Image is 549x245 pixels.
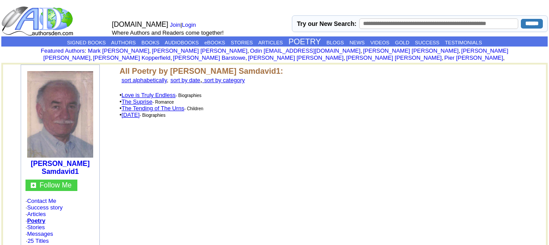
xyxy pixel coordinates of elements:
font: i [92,56,93,61]
a: sort by date [171,76,200,83]
font: - Romance [153,100,174,104]
font: i [362,49,363,54]
a: [DATE] [122,112,140,118]
a: Success story [27,204,63,211]
a: Join [170,22,181,28]
font: - Biographies [175,93,201,98]
a: Follow Me [40,181,72,189]
a: Stories [27,224,45,231]
a: [PERSON_NAME] Barstowe [173,54,246,61]
a: The Tending of The Urns [122,105,185,112]
a: [PERSON_NAME] [PERSON_NAME] [44,47,509,61]
font: [DOMAIN_NAME] [112,21,168,28]
a: [PERSON_NAME] Samdavid1 [31,160,90,175]
font: , [121,77,168,83]
a: Featured Authors [41,47,85,54]
a: Articles [27,211,46,217]
a: POETRY [288,37,321,46]
a: ARTICLES [258,40,283,45]
a: BLOGS [327,40,344,45]
font: i [345,56,346,61]
a: BOOKS [142,40,160,45]
label: Try our New Search: [297,20,356,27]
font: All Poetry by [PERSON_NAME] Samdavid1: [120,67,283,76]
font: , , , , , , , , , , [44,47,509,61]
a: AUTHORS [111,40,136,45]
a: Messages [27,231,53,237]
font: · [25,231,53,237]
a: STORIES [231,40,253,45]
a: SIGNED BOOKS [67,40,105,45]
a: Contact Me [27,198,56,204]
font: sort by date [171,77,200,83]
a: Odin [EMAIL_ADDRESS][DOMAIN_NAME] [250,47,360,54]
font: • [120,98,153,105]
a: Mark [PERSON_NAME] [88,47,149,54]
font: sort by category [204,77,245,83]
a: [PERSON_NAME] Kopperfield [93,54,170,61]
a: NEWS [349,40,365,45]
a: Love is Truly Endless [122,92,176,98]
font: • [120,105,184,112]
img: 7459.jpg [27,71,93,158]
img: gc.jpg [31,183,36,188]
font: • [120,92,175,98]
a: [PERSON_NAME] [PERSON_NAME] [248,54,343,61]
font: | [170,22,199,28]
a: [PERSON_NAME] [PERSON_NAME] [152,47,247,54]
a: sort alphabetically [121,77,167,83]
a: sort by category [202,76,245,83]
a: eBOOKS [204,40,225,45]
a: GOLD [395,40,410,45]
font: i [505,56,505,61]
font: • [120,112,140,118]
a: The Suprise [122,98,153,105]
a: Pier [PERSON_NAME] [444,54,503,61]
a: Poetry [27,217,45,224]
a: TESTIMONIALS [445,40,482,45]
a: AUDIOBOOKS [165,40,199,45]
font: - Biographies [140,113,166,118]
font: , [120,76,245,83]
a: [PERSON_NAME] [PERSON_NAME] [346,54,442,61]
font: i [444,56,444,61]
img: logo_ad.gif [1,6,75,36]
a: [PERSON_NAME] [PERSON_NAME] [363,47,458,54]
font: Where Authors and Readers come together! [112,29,224,36]
a: VIDEOS [370,40,389,45]
font: i [172,56,173,61]
a: 25 Titles [28,238,49,244]
a: SUCCESS [415,40,440,45]
a: Login [182,22,196,28]
font: i [249,49,250,54]
font: : [41,47,86,54]
font: i [151,49,152,54]
font: i [247,56,248,61]
font: - Children [184,106,203,111]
